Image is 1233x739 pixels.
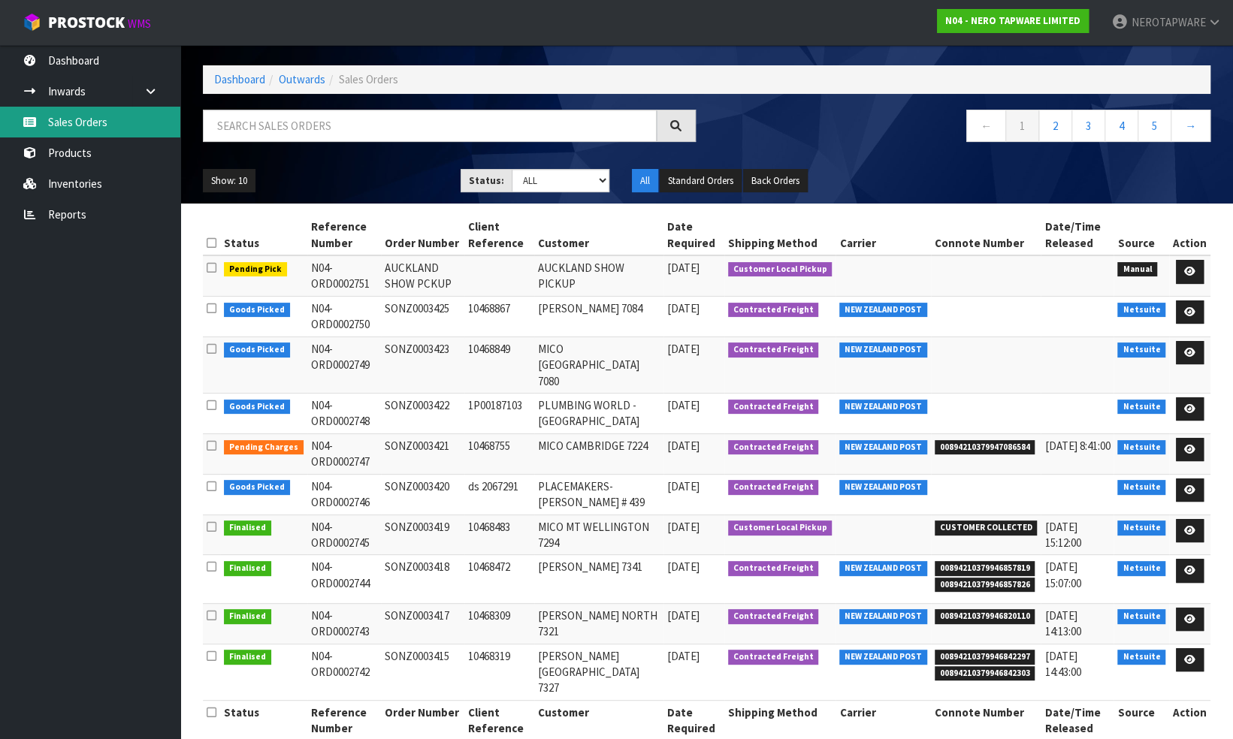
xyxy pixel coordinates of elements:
th: Status [220,215,307,255]
a: ← [966,110,1006,142]
span: Finalised [224,520,271,535]
td: SONZ0003417 [381,603,464,644]
td: SONZ0003422 [381,393,464,433]
a: 3 [1071,110,1105,142]
span: [DATE] [667,520,700,534]
span: 00894210379946842303 [935,666,1035,681]
span: 00894210379946857826 [935,578,1035,593]
span: NEROTAPWARE [1131,15,1205,29]
button: All [632,169,658,193]
td: [PERSON_NAME] NORTH 7321 [534,603,663,644]
td: ds 2067291 [464,474,534,514]
td: SONZ0003425 [381,296,464,336]
td: N04-ORD0002748 [307,393,381,433]
td: 10468319 [464,644,534,700]
td: AUCKLAND SHOW PCKUP [381,255,464,296]
span: Netsuite [1117,303,1165,318]
span: Sales Orders [339,72,398,86]
td: [PERSON_NAME][GEOGRAPHIC_DATA] 7327 [534,644,663,700]
th: Date Required [663,215,724,255]
span: Contracted Freight [728,609,819,624]
td: MICO [GEOGRAPHIC_DATA] 7080 [534,336,663,393]
span: Finalised [224,609,271,624]
button: Show: 10 [203,169,255,193]
span: NEW ZEALAND POST [839,480,927,495]
th: Reference Number [307,215,381,255]
span: Contracted Freight [728,400,819,415]
td: N04-ORD0002745 [307,514,381,555]
th: Client Reference [464,215,534,255]
td: N04-ORD0002749 [307,336,381,393]
span: Customer Local Pickup [728,520,833,535]
input: Search sales orders [203,110,657,142]
span: Manual [1117,262,1157,277]
td: SONZ0003415 [381,644,464,700]
span: Netsuite [1117,561,1165,576]
span: CUSTOMER COLLECTED [935,520,1038,535]
th: Connote Number [931,215,1041,255]
span: Goods Picked [224,480,290,495]
span: [DATE] 15:12:00 [1044,520,1080,550]
span: NEW ZEALAND POST [839,440,927,455]
td: SONZ0003423 [381,336,464,393]
a: 4 [1105,110,1138,142]
td: N04-ORD0002746 [307,474,381,514]
strong: N04 - NERO TAPWARE LIMITED [945,14,1080,27]
a: → [1171,110,1210,142]
span: [DATE] [667,342,700,356]
span: Netsuite [1117,650,1165,665]
span: NEW ZEALAND POST [839,609,927,624]
span: Customer Local Pickup [728,262,833,277]
span: [DATE] 14:43:00 [1044,649,1080,679]
span: Netsuite [1117,520,1165,535]
span: 00894210379946820110 [935,609,1035,624]
a: Dashboard [214,72,265,86]
span: 00894210379946842297 [935,650,1035,665]
td: MICO CAMBRIDGE 7224 [534,433,663,474]
span: NEW ZEALAND POST [839,342,927,357]
td: 10468483 [464,514,534,555]
span: Contracted Freight [728,480,819,495]
td: SONZ0003419 [381,514,464,555]
nav: Page navigation [718,110,1211,146]
td: N04-ORD0002743 [307,603,381,644]
th: Shipping Method [724,215,836,255]
td: PLACEMAKERS-[PERSON_NAME] # 439 [534,474,663,514]
th: Source [1114,215,1169,255]
span: NEW ZEALAND POST [839,303,927,318]
td: SONZ0003420 [381,474,464,514]
span: NEW ZEALAND POST [839,400,927,415]
td: MICO MT WELLINGTON 7294 [534,514,663,555]
th: Action [1169,215,1210,255]
span: [DATE] [667,261,700,275]
small: WMS [128,17,151,31]
span: [DATE] [667,439,700,453]
button: Back Orders [743,169,808,193]
td: [PERSON_NAME] 7341 [534,555,663,603]
span: [DATE] [667,301,700,315]
span: Netsuite [1117,440,1165,455]
td: N04-ORD0002744 [307,555,381,603]
span: Goods Picked [224,303,290,318]
th: Date/Time Released [1041,215,1114,255]
span: ProStock [48,13,125,32]
img: cube-alt.png [23,13,41,32]
span: Netsuite [1117,609,1165,624]
td: PLUMBING WORLD - [GEOGRAPHIC_DATA] [534,393,663,433]
td: 10468867 [464,296,534,336]
th: Customer [534,215,663,255]
td: 10468849 [464,336,534,393]
span: Netsuite [1117,400,1165,415]
span: Pending Charges [224,440,304,455]
th: Order Number [381,215,464,255]
span: Finalised [224,650,271,665]
a: 2 [1038,110,1072,142]
span: Netsuite [1117,480,1165,495]
span: Contracted Freight [728,303,819,318]
span: [DATE] [667,608,700,623]
span: NEW ZEALAND POST [839,650,927,665]
span: [DATE] 15:07:00 [1044,560,1080,590]
a: Outwards [279,72,325,86]
span: Contracted Freight [728,561,819,576]
strong: Status: [469,174,504,187]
